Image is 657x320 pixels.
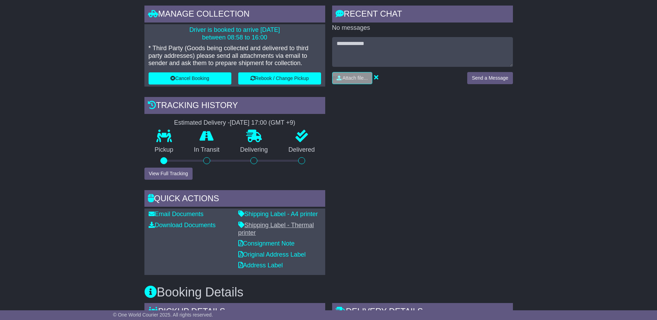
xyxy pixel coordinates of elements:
[144,285,513,299] h3: Booking Details
[184,146,230,154] p: In Transit
[230,119,295,127] div: [DATE] 17:00 (GMT +9)
[238,72,321,85] button: Rebook / Change Pickup
[144,97,325,116] div: Tracking history
[149,26,321,41] p: Driver is booked to arrive [DATE] between 08:58 to 16:00
[144,146,184,154] p: Pickup
[149,222,216,229] a: Download Documents
[144,168,193,180] button: View Full Tracking
[238,251,306,258] a: Original Address Label
[144,6,325,24] div: Manage collection
[230,146,278,154] p: Delivering
[113,312,213,318] span: © One World Courier 2025. All rights reserved.
[144,190,325,209] div: Quick Actions
[149,211,204,217] a: Email Documents
[278,146,325,154] p: Delivered
[238,211,318,217] a: Shipping Label - A4 printer
[149,72,231,85] button: Cancel Booking
[332,6,513,24] div: RECENT CHAT
[144,119,325,127] div: Estimated Delivery -
[238,240,295,247] a: Consignment Note
[467,72,513,84] button: Send a Message
[238,222,314,236] a: Shipping Label - Thermal printer
[238,262,283,269] a: Address Label
[149,45,321,67] p: * Third Party (Goods being collected and delivered to third party addresses) please send all atta...
[332,24,513,32] p: No messages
